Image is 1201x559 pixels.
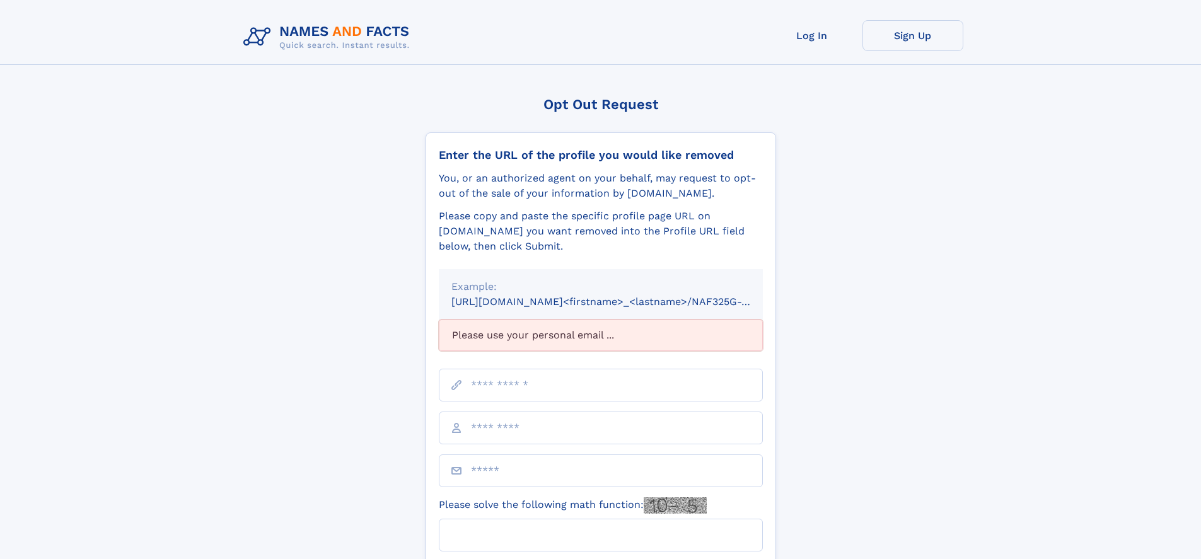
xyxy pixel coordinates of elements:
div: Please copy and paste the specific profile page URL on [DOMAIN_NAME] you want removed into the Pr... [439,209,763,254]
div: Example: [451,279,750,294]
a: Log In [762,20,862,51]
div: You, or an authorized agent on your behalf, may request to opt-out of the sale of your informatio... [439,171,763,201]
img: Logo Names and Facts [238,20,420,54]
div: Opt Out Request [426,96,776,112]
small: [URL][DOMAIN_NAME]<firstname>_<lastname>/NAF325G-xxxxxxxx [451,296,787,308]
a: Sign Up [862,20,963,51]
div: Please use your personal email ... [439,320,763,351]
div: Enter the URL of the profile you would like removed [439,148,763,162]
label: Please solve the following math function: [439,497,707,514]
